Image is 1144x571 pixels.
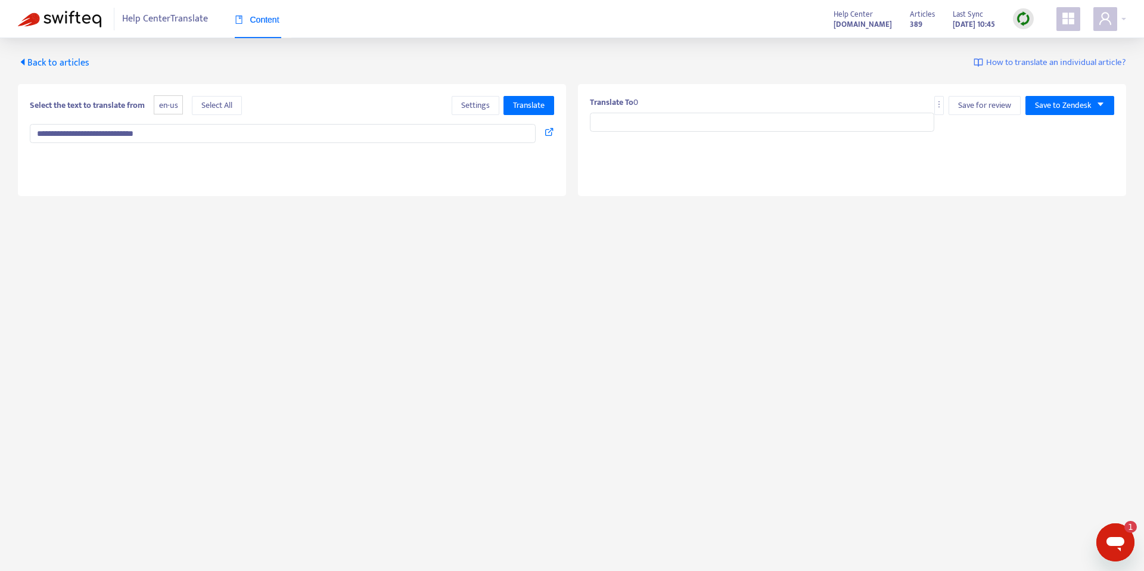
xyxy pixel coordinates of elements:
[122,8,208,30] span: Help Center Translate
[18,55,89,71] span: Back to articles
[503,96,554,115] button: Translate
[1098,11,1112,26] span: user
[590,96,1114,108] div: 0
[192,96,242,115] button: Select All
[1061,11,1075,26] span: appstore
[513,99,545,112] span: Translate
[953,8,983,21] span: Last Sync
[235,15,243,24] span: book
[154,95,183,115] span: en-us
[958,99,1011,112] span: Save for review
[235,15,279,24] span: Content
[934,96,944,115] button: more
[910,8,935,21] span: Articles
[834,8,873,21] span: Help Center
[461,99,490,112] span: Settings
[834,18,892,31] strong: [DOMAIN_NAME]
[590,95,633,109] b: Translate To
[834,17,892,31] a: [DOMAIN_NAME]
[18,11,101,27] img: Swifteq
[18,57,27,67] span: caret-left
[30,98,145,112] b: Select the text to translate from
[1113,521,1137,533] iframe: Number of unread messages
[1035,99,1092,112] span: Save to Zendesk
[953,18,995,31] strong: [DATE] 10:45
[974,56,1126,70] a: How to translate an individual article?
[974,58,983,67] img: image-link
[452,96,499,115] button: Settings
[986,56,1126,70] span: How to translate an individual article?
[1016,11,1031,26] img: sync.dc5367851b00ba804db3.png
[935,100,943,108] span: more
[201,99,232,112] span: Select All
[1025,96,1114,115] button: Save to Zendeskcaret-down
[1096,100,1105,108] span: caret-down
[1096,523,1134,561] iframe: Button to launch messaging window, 1 unread message
[910,18,922,31] strong: 389
[949,96,1021,115] button: Save for review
